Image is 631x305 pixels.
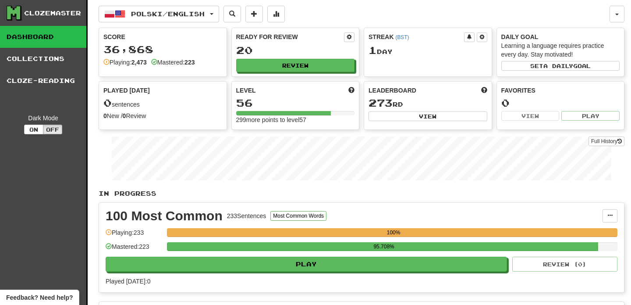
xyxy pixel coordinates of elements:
span: Leaderboard [369,86,416,95]
span: Played [DATE]: 0 [106,278,150,285]
button: Search sentences [223,6,241,22]
span: This week in points, UTC [481,86,487,95]
strong: 2,473 [131,59,147,66]
span: Open feedback widget [6,293,73,302]
button: Review (0) [512,257,617,272]
span: Polski / English [131,10,205,18]
div: Dark Mode [7,114,80,122]
div: 56 [236,97,355,108]
button: More stats [267,6,285,22]
div: Daily Goal [501,32,620,41]
div: 299 more points to level 57 [236,115,355,124]
div: 95.708% [170,242,598,251]
div: Clozemaster [24,9,81,18]
span: Score more points to level up [348,86,354,95]
div: 233 Sentences [227,212,266,220]
div: Mastered: [151,58,195,67]
button: View [501,111,560,121]
a: Full History [588,136,624,146]
strong: 0 [123,112,126,119]
button: Most Common Words [270,211,326,221]
button: View [369,111,487,121]
p: In Progress [99,189,624,198]
button: Off [43,125,62,134]
button: Review [236,59,355,72]
span: 1 [369,44,377,56]
div: sentences [103,97,222,109]
div: Favorites [501,86,620,95]
span: a daily [543,63,573,69]
div: 100% [170,228,617,237]
div: 100 Most Common [106,209,223,222]
div: New / Review [103,111,222,120]
span: 0 [103,97,112,109]
div: 0 [501,97,620,108]
div: Playing: 233 [106,228,163,243]
button: Polski/English [99,6,219,22]
div: Playing: [103,58,147,67]
span: Level [236,86,256,95]
div: Ready for Review [236,32,344,41]
span: 273 [369,97,393,109]
a: (BST) [395,34,409,40]
div: rd [369,97,487,109]
strong: 0 [103,112,107,119]
span: Played [DATE] [103,86,150,95]
button: On [24,125,43,134]
div: Day [369,45,487,56]
div: Mastered: 223 [106,242,163,257]
div: 20 [236,45,355,56]
div: 36,868 [103,44,222,55]
div: Score [103,32,222,41]
button: Play [106,257,507,272]
button: Seta dailygoal [501,61,620,71]
strong: 223 [184,59,195,66]
div: Streak [369,32,464,41]
button: Add sentence to collection [245,6,263,22]
button: Play [561,111,620,121]
div: Learning a language requires practice every day. Stay motivated! [501,41,620,59]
